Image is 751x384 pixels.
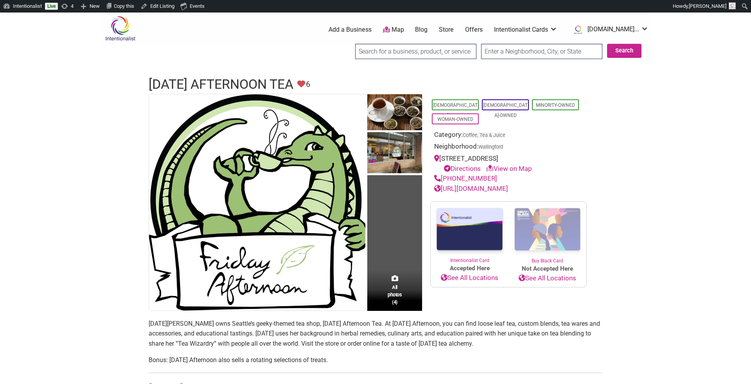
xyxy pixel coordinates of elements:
a: See All Locations [508,273,586,284]
img: Intentionalist [102,16,139,41]
a: Woman-Owned [437,117,473,122]
span: Wallingford [478,145,503,150]
button: Search [607,44,641,58]
img: Intentionalist Card [431,202,508,257]
span: 6 [306,78,310,90]
input: Enter a Neighborhood, City, or State [481,44,602,59]
a: [DOMAIN_NAME]... [569,23,649,37]
p: Bonus: [DATE] Afternoon also sells a rotating selections of treats. [149,355,602,365]
a: Minority-Owned [536,102,575,108]
div: Category: [434,130,583,142]
li: ist.com... [569,23,649,37]
img: Buy Black Card [508,202,586,257]
a: View on Map [486,165,532,172]
a: Add a Business [329,25,372,34]
a: [PHONE_NUMBER] [434,174,497,182]
span: All photos (4) [388,284,402,306]
a: Store [439,25,454,34]
a: Coffee, Tea & Juice [463,132,505,138]
h1: [DATE] Afternoon Tea [149,75,293,94]
span: Accepted Here [431,264,508,273]
span: Not Accepted Here [508,264,586,273]
a: [URL][DOMAIN_NAME] [434,185,508,192]
i: Unfavorite [297,80,305,88]
span: [PERSON_NAME] [689,3,726,9]
a: Directions [444,165,481,172]
div: Neighborhood: [434,142,583,154]
a: Intentionalist Cards [494,25,557,34]
a: See All Locations [431,273,508,283]
a: [DEMOGRAPHIC_DATA]-Owned [433,102,478,118]
input: Search for a business, product, or service [355,44,476,59]
a: Live [45,3,58,10]
a: [DEMOGRAPHIC_DATA]-Owned [483,102,528,118]
a: Intentionalist Card [431,202,508,264]
a: Map [383,25,404,34]
a: Buy Black Card [508,202,586,264]
p: [DATE][PERSON_NAME] owns Seattle’s geeky-themed tea shop, [DATE] Afternoon Tea. At [DATE] Afterno... [149,319,602,349]
div: [STREET_ADDRESS] [434,154,583,174]
a: Offers [465,25,483,34]
a: Blog [415,25,428,34]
